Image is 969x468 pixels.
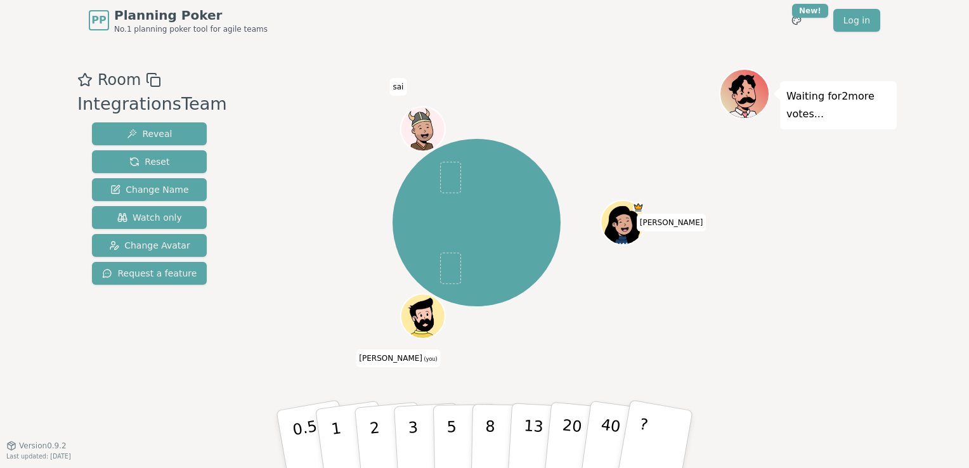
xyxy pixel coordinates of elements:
[389,78,406,96] span: Click to change your name
[401,296,443,337] button: Click to change your avatar
[98,68,141,91] span: Room
[110,183,188,196] span: Change Name
[129,155,169,168] span: Reset
[114,6,268,24] span: Planning Poker
[117,211,182,224] span: Watch only
[785,9,808,32] button: New!
[792,4,828,18] div: New!
[356,349,440,367] span: Click to change your name
[422,356,438,362] span: (you)
[109,239,190,252] span: Change Avatar
[637,214,706,231] span: Click to change your name
[92,178,207,201] button: Change Name
[92,206,207,229] button: Watch only
[102,267,197,280] span: Request a feature
[92,150,207,173] button: Reset
[786,88,890,123] p: Waiting for 2 more votes...
[92,234,207,257] button: Change Avatar
[6,453,71,460] span: Last updated: [DATE]
[91,13,106,28] span: PP
[89,6,268,34] a: PPPlanning PokerNo.1 planning poker tool for agile teams
[632,202,644,213] span: Kate is the host
[77,91,227,117] div: IntegrationsTeam
[92,122,207,145] button: Reveal
[6,441,67,451] button: Version0.9.2
[127,127,172,140] span: Reveal
[77,68,93,91] button: Add as favourite
[19,441,67,451] span: Version 0.9.2
[833,9,880,32] a: Log in
[114,24,268,34] span: No.1 planning poker tool for agile teams
[92,262,207,285] button: Request a feature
